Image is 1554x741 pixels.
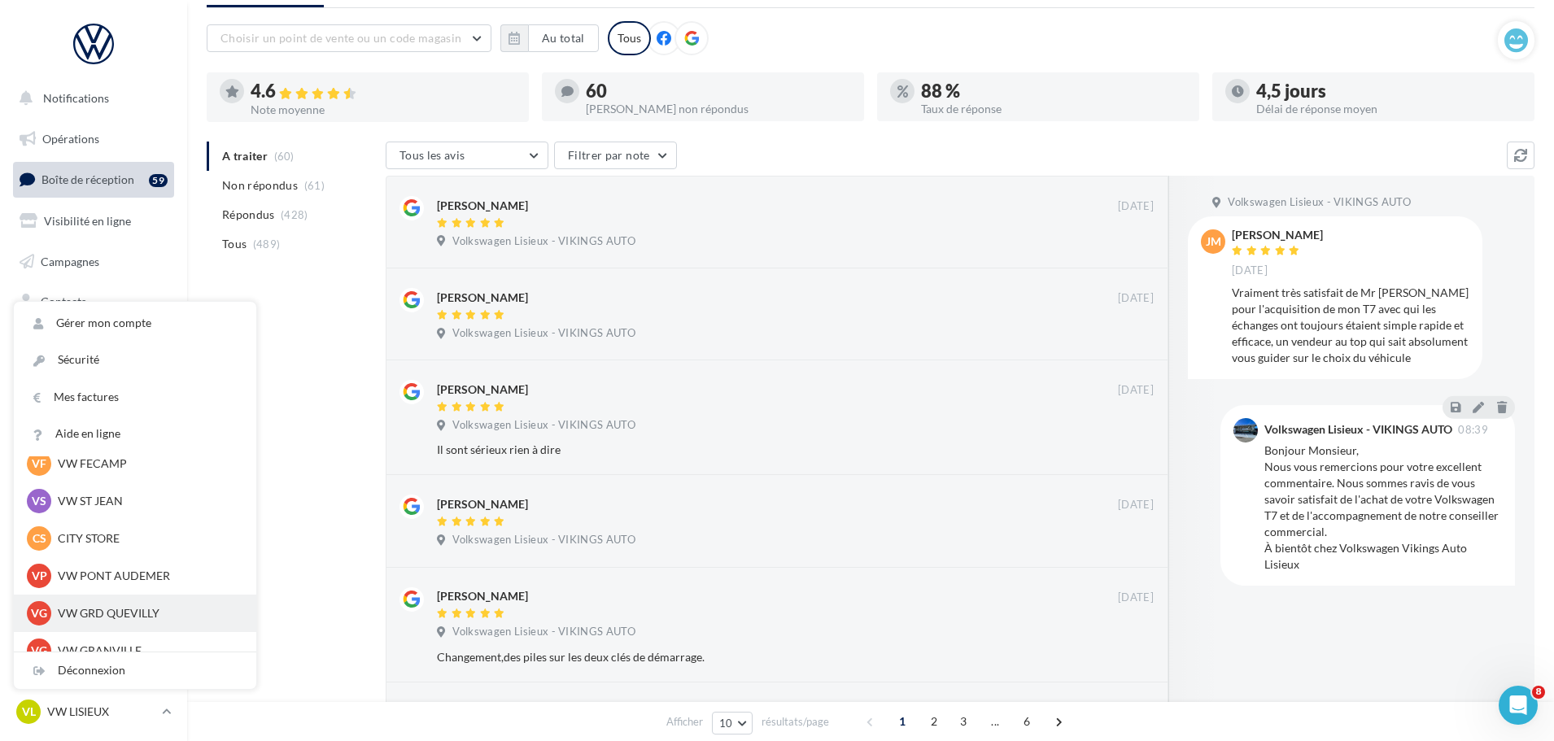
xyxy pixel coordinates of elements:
span: Volkswagen Lisieux - VIKINGS AUTO [452,625,635,639]
a: VL VW LISIEUX [13,696,174,727]
a: PLV et print personnalisable [10,406,177,454]
div: [PERSON_NAME] [437,588,528,604]
a: Contacts [10,285,177,319]
span: 08:39 [1458,425,1488,435]
span: VP [32,568,47,584]
span: Contacts [41,294,86,308]
p: VW LISIEUX [47,704,155,720]
span: 8 [1532,686,1545,699]
span: Jm [1206,233,1221,250]
p: VW GRANVILLE [58,643,237,659]
span: [DATE] [1118,498,1154,512]
span: [DATE] [1118,199,1154,214]
div: Volkswagen Lisieux - VIKINGS AUTO [1264,424,1452,435]
button: Notifications [10,81,171,116]
button: Au total [528,24,599,52]
span: VG [31,605,47,621]
span: (489) [253,238,281,251]
span: CS [33,530,46,547]
span: Volkswagen Lisieux - VIKINGS AUTO [452,234,635,249]
span: VG [31,643,47,659]
button: Filtrer par note [554,142,677,169]
div: [PERSON_NAME] [437,381,528,398]
a: Gérer mon compte [14,305,256,342]
span: Tous les avis [399,148,465,162]
div: [PERSON_NAME] [1232,229,1323,241]
div: 4.6 [251,82,516,101]
button: 10 [712,712,753,734]
a: Boîte de réception59 [10,162,177,197]
a: Médiathèque [10,325,177,360]
div: [PERSON_NAME] [437,290,528,306]
span: résultats/page [762,714,829,730]
span: Campagnes [41,254,99,268]
span: VF [32,455,46,472]
div: 88 % [921,82,1186,100]
div: 59 [149,174,168,187]
span: Boîte de réception [41,172,134,186]
div: [PERSON_NAME] [437,496,528,512]
div: Il sont sérieux rien à dire [437,442,1048,458]
span: Afficher [666,714,703,730]
p: VW GRD QUEVILLY [58,605,237,621]
span: Opérations [42,132,99,146]
p: VW ST JEAN [58,493,237,509]
span: [DATE] [1118,383,1154,398]
a: Sécurité [14,342,256,378]
span: [DATE] [1118,591,1154,605]
div: 4,5 jours [1256,82,1521,100]
span: Notifications [43,91,109,105]
span: Choisir un point de vente ou un code magasin [220,31,461,45]
span: Volkswagen Lisieux - VIKINGS AUTO [452,418,635,433]
span: Volkswagen Lisieux - VIKINGS AUTO [1228,195,1411,210]
div: Tous [608,21,651,55]
span: Volkswagen Lisieux - VIKINGS AUTO [452,326,635,341]
span: Non répondus [222,177,298,194]
button: Tous les avis [386,142,548,169]
a: Opérations [10,122,177,156]
p: CITY STORE [58,530,237,547]
div: Taux de réponse [921,103,1186,115]
span: 10 [719,717,733,730]
div: Vraiment très satisfait de Mr [PERSON_NAME] pour l'acquisition de mon T7 avec qui les échanges on... [1232,285,1469,366]
span: VL [22,704,36,720]
p: VW FECAMP [58,455,237,472]
span: (428) [281,208,308,221]
span: Visibilité en ligne [44,214,131,228]
iframe: Intercom live chat [1499,686,1538,725]
span: Répondus [222,207,275,223]
div: [PERSON_NAME] [437,198,528,214]
div: 60 [586,82,851,100]
span: ... [982,708,1008,734]
div: Bonjour Monsieur, Nous vous remercions pour votre excellent commentaire. Nous sommes ravis de vou... [1264,442,1502,573]
span: [DATE] [1232,264,1268,278]
span: (61) [304,179,325,192]
span: VS [32,493,46,509]
div: Note moyenne [251,104,516,116]
a: Campagnes DataOnDemand [10,460,177,508]
a: Calendrier [10,366,177,400]
span: 6 [1014,708,1040,734]
span: 2 [921,708,947,734]
a: Visibilité en ligne [10,204,177,238]
p: VW PONT AUDEMER [58,568,237,584]
a: Aide en ligne [14,416,256,452]
div: Déconnexion [14,652,256,689]
a: Mes factures [14,379,256,416]
div: Changement,des piles sur les deux clés de démarrage. [437,649,1048,665]
span: Tous [222,236,247,252]
span: Volkswagen Lisieux - VIKINGS AUTO [452,533,635,547]
button: Au total [500,24,599,52]
span: 1 [889,708,915,734]
a: Campagnes [10,245,177,279]
div: Délai de réponse moyen [1256,103,1521,115]
button: Choisir un point de vente ou un code magasin [207,24,491,52]
span: [DATE] [1118,291,1154,306]
div: [PERSON_NAME] non répondus [586,103,851,115]
span: 3 [950,708,976,734]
